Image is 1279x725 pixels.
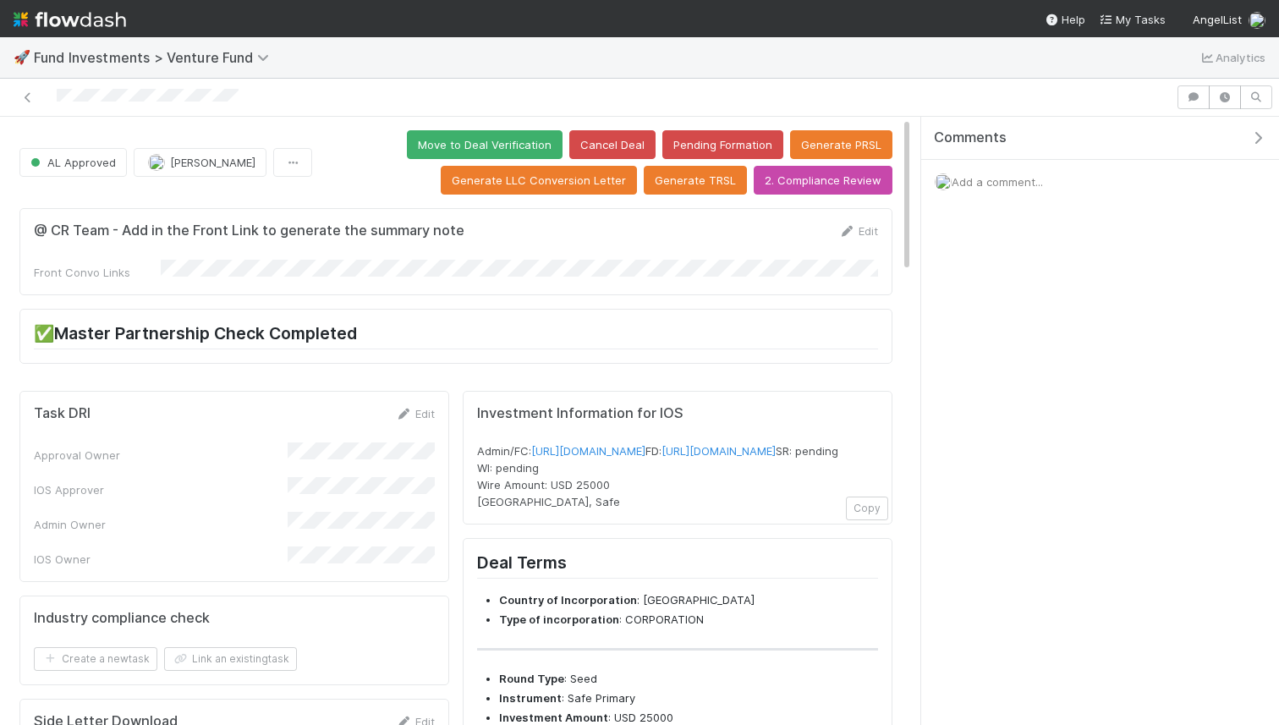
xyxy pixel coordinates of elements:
[754,166,892,195] button: 2. Compliance Review
[477,405,878,422] h5: Investment Information for IOS
[27,156,116,169] span: AL Approved
[170,156,255,169] span: [PERSON_NAME]
[34,222,464,239] h5: @ CR Team - Add in the Front Link to generate the summary note
[1045,11,1085,28] div: Help
[407,130,563,159] button: Move to Deal Verification
[34,264,161,281] div: Front Convo Links
[19,148,127,177] button: AL Approved
[499,592,878,609] li: : [GEOGRAPHIC_DATA]
[148,154,165,171] img: avatar_0a9e60f7-03da-485c-bb15-a40c44fcec20.png
[846,497,888,520] button: Copy
[134,148,266,177] button: [PERSON_NAME]
[34,647,157,671] button: Create a newtask
[34,49,277,66] span: Fund Investments > Venture Fund
[164,647,297,671] button: Link an existingtask
[499,612,619,626] strong: Type of incorporation
[499,593,637,607] strong: Country of Incorporation
[34,447,288,464] div: Approval Owner
[34,405,91,422] h5: Task DRI
[1193,13,1242,26] span: AngelList
[499,691,562,705] strong: Instrument
[1099,11,1166,28] a: My Tasks
[935,173,952,190] img: avatar_0a9e60f7-03da-485c-bb15-a40c44fcec20.png
[499,671,878,688] li: : Seed
[644,166,747,195] button: Generate TRSL
[395,407,435,420] a: Edit
[14,5,126,34] img: logo-inverted-e16ddd16eac7371096b0.svg
[34,481,288,498] div: IOS Approver
[1199,47,1265,68] a: Analytics
[477,444,838,508] span: Admin/FC: FD: SR: pending WI: pending Wire Amount: USD 25000 [GEOGRAPHIC_DATA], Safe
[531,444,645,458] a: [URL][DOMAIN_NAME]
[790,130,892,159] button: Generate PRSL
[661,444,776,458] a: [URL][DOMAIN_NAME]
[499,672,564,685] strong: Round Type
[34,610,210,627] h5: Industry compliance check
[441,166,637,195] button: Generate LLC Conversion Letter
[569,130,656,159] button: Cancel Deal
[477,552,878,579] h2: Deal Terms
[499,612,878,629] li: : CORPORATION
[14,50,30,64] span: 🚀
[499,690,878,707] li: : Safe Primary
[34,551,288,568] div: IOS Owner
[1249,12,1265,29] img: avatar_0a9e60f7-03da-485c-bb15-a40c44fcec20.png
[499,711,608,724] strong: Investment Amount
[1099,13,1166,26] span: My Tasks
[662,130,783,159] button: Pending Formation
[934,129,1007,146] span: Comments
[34,516,288,533] div: Admin Owner
[952,175,1043,189] span: Add a comment...
[34,323,878,349] h2: ✅Master Partnership Check Completed
[838,224,878,238] a: Edit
